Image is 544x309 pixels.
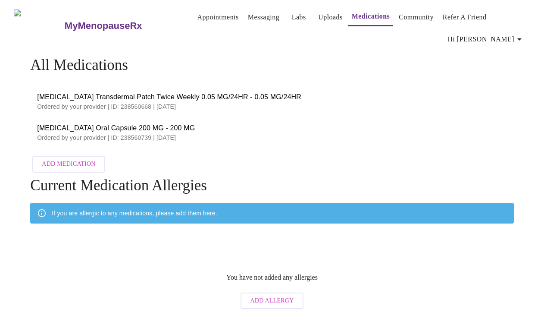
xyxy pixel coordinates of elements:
span: [MEDICAL_DATA] Transdermal Patch Twice Weekly 0.05 MG/24HR - 0.05 MG/24HR [37,92,506,102]
button: Labs [285,9,313,26]
p: Ordered by your provider | ID: 238560739 | [DATE] [37,133,506,142]
a: Medications [352,10,390,22]
span: Add Medication [42,159,95,170]
a: Messaging [248,11,279,23]
button: Community [395,9,437,26]
button: Add Medication [32,156,105,173]
button: Messaging [244,9,283,26]
a: Community [399,11,434,23]
a: Uploads [318,11,343,23]
a: Appointments [197,11,239,23]
h4: All Medications [30,57,513,74]
img: MyMenopauseRx Logo [14,9,63,42]
button: Uploads [315,9,346,26]
div: If you are allergic to any medications, please add them here. [52,205,217,221]
p: You have not added any allergies [226,274,318,281]
button: Medications [348,8,394,26]
span: [MEDICAL_DATA] Oral Capsule 200 MG - 200 MG [37,123,506,133]
button: Hi [PERSON_NAME] [444,31,528,48]
button: Refer a Friend [439,9,490,26]
button: Appointments [194,9,242,26]
h3: MyMenopauseRx [65,20,142,32]
a: Labs [292,11,306,23]
a: Refer a Friend [443,11,487,23]
p: Ordered by your provider | ID: 238560668 | [DATE] [37,102,506,111]
span: Hi [PERSON_NAME] [448,33,525,45]
span: Add Allergy [250,296,294,306]
h4: Current Medication Allergies [30,177,513,194]
a: MyMenopauseRx [63,11,176,41]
